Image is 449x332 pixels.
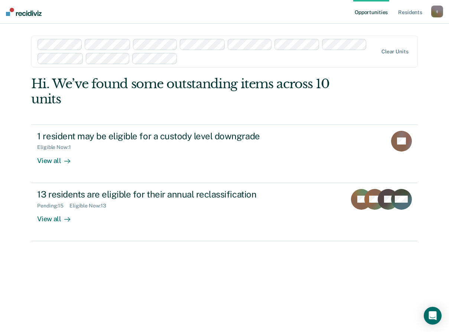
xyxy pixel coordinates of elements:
[6,8,42,16] img: Recidiviz
[37,209,79,223] div: View all
[381,49,409,55] div: Clear units
[37,144,77,150] div: Eligible Now : 1
[37,131,298,142] div: 1 resident may be eligible for a custody level downgrade
[69,203,112,209] div: Eligible Now : 13
[37,203,69,209] div: Pending : 15
[37,150,79,165] div: View all
[424,307,442,325] div: Open Intercom Messenger
[37,189,298,200] div: 13 residents are eligible for their annual reclassification
[31,183,417,241] a: 13 residents are eligible for their annual reclassificationPending:15Eligible Now:13View all
[31,76,340,107] div: Hi. We’ve found some outstanding items across 10 units
[31,124,417,183] a: 1 resident may be eligible for a custody level downgradeEligible Now:1View all
[431,6,443,17] button: t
